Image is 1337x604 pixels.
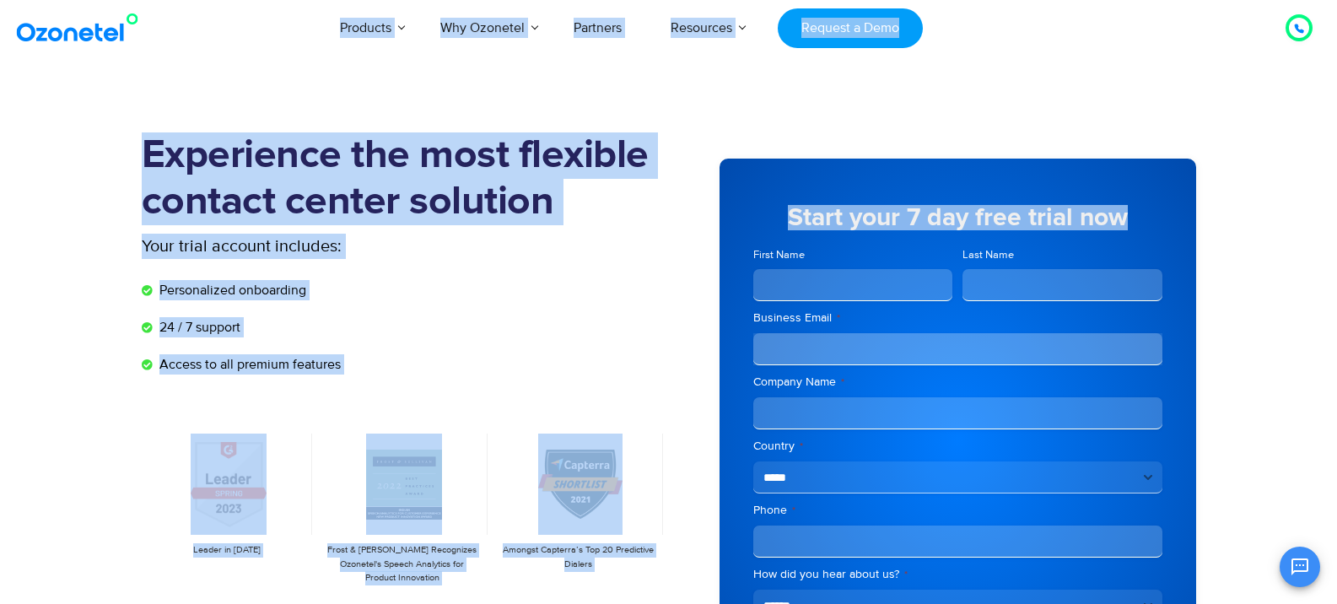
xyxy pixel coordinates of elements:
label: Company Name [753,374,1162,391]
p: Amongst Capterra’s Top 20 Predictive Dialers [501,543,655,571]
label: How did you hear about us? [753,566,1162,583]
label: First Name [753,247,953,263]
p: Your trial account includes: [142,234,542,259]
label: Country [753,438,1162,455]
h5: Start your 7 day free trial now [753,205,1162,230]
label: Business Email [753,310,1162,326]
button: Open chat [1280,547,1320,587]
span: 24 / 7 support [155,317,240,337]
span: Access to all premium features [155,354,341,375]
h1: Experience the most flexible contact center solution [142,132,669,225]
label: Last Name [962,247,1162,263]
span: Personalized onboarding [155,280,306,300]
p: Leader in [DATE] [150,543,304,558]
a: Request a Demo [778,8,922,48]
p: Frost & [PERSON_NAME] Recognizes Ozonetel's Speech Analytics for Product Innovation [326,543,479,585]
label: Phone [753,502,1162,519]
